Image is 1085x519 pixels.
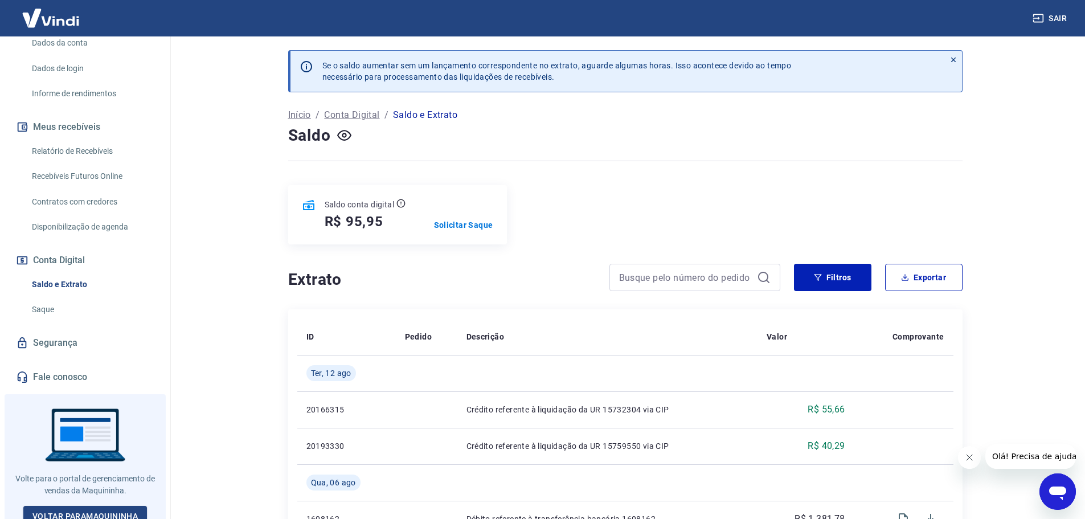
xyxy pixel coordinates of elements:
[288,124,331,147] h4: Saldo
[27,165,157,188] a: Recebíveis Futuros Online
[405,331,432,342] p: Pedido
[466,440,748,452] p: Crédito referente à liquidação da UR 15759550 via CIP
[7,8,96,17] span: Olá! Precisa de ajuda?
[311,367,351,379] span: Ter, 12 ago
[306,440,387,452] p: 20193330
[14,330,157,355] a: Segurança
[434,219,493,231] a: Solicitar Saque
[306,404,387,415] p: 20166315
[322,60,792,83] p: Se o saldo aumentar sem um lançamento correspondente no extrato, aguarde algumas horas. Isso acon...
[892,331,944,342] p: Comprovante
[27,273,157,296] a: Saldo e Extrato
[794,264,871,291] button: Filtros
[316,108,320,122] p: /
[619,269,752,286] input: Busque pelo número do pedido
[27,82,157,105] a: Informe de rendimentos
[767,331,787,342] p: Valor
[14,115,157,140] button: Meus recebíveis
[27,190,157,214] a: Contratos com credores
[14,365,157,390] a: Fale conosco
[466,404,748,415] p: Crédito referente à liquidação da UR 15732304 via CIP
[27,215,157,239] a: Disponibilização de agenda
[288,268,596,291] h4: Extrato
[27,140,157,163] a: Relatório de Recebíveis
[325,199,395,210] p: Saldo conta digital
[808,439,845,453] p: R$ 40,29
[885,264,963,291] button: Exportar
[985,444,1076,469] iframe: Mensagem da empresa
[306,331,314,342] p: ID
[466,331,505,342] p: Descrição
[1030,8,1071,29] button: Sair
[393,108,457,122] p: Saldo e Extrato
[27,298,157,321] a: Saque
[958,446,981,469] iframe: Fechar mensagem
[324,108,379,122] a: Conta Digital
[14,1,88,35] img: Vindi
[27,57,157,80] a: Dados de login
[311,477,356,488] span: Qua, 06 ago
[325,212,383,231] h5: R$ 95,95
[288,108,311,122] a: Início
[27,31,157,55] a: Dados da conta
[384,108,388,122] p: /
[1039,473,1076,510] iframe: Botão para abrir a janela de mensagens
[808,403,845,416] p: R$ 55,66
[14,248,157,273] button: Conta Digital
